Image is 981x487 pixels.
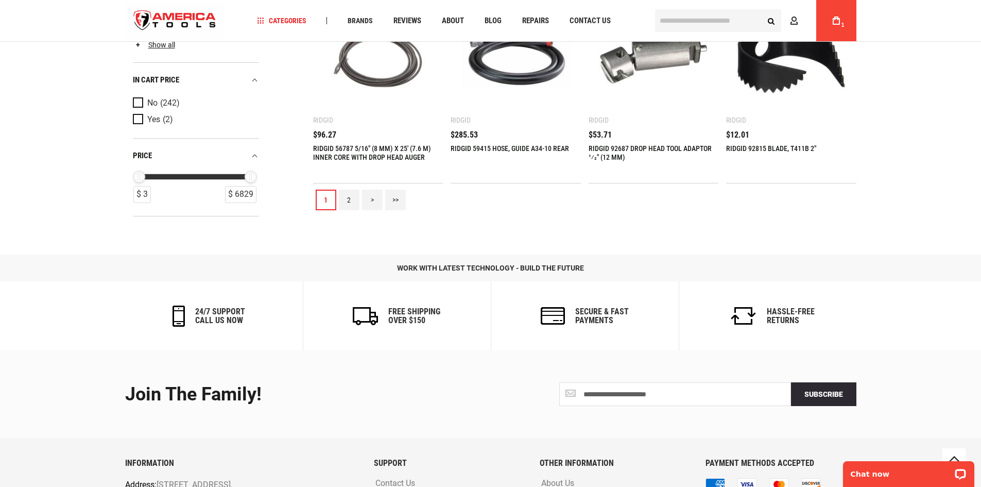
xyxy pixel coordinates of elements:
a: Repairs [518,14,554,28]
a: No (242) [133,97,256,109]
a: Brands [343,14,377,28]
span: Blog [485,17,502,25]
a: Reviews [389,14,426,28]
h6: Hassle-Free Returns [767,307,815,325]
span: 1 [841,22,845,28]
iframe: LiveChat chat widget [836,455,981,487]
span: No [147,98,158,108]
a: RIDGID 92687 DROP HEAD TOOL ADAPTOR 1⁄2" (12 MM) [589,144,712,161]
a: RIDGID 92815 BLADE, T411B 2" [726,144,816,153]
div: Join the Family! [125,384,483,405]
span: Categories [257,17,306,24]
span: Reviews [393,17,421,25]
a: Blog [480,14,506,28]
a: Categories [252,14,311,28]
img: RIDGID 56787 5/16 [323,4,433,114]
h6: 24/7 support call us now [195,307,245,325]
span: Yes [147,115,160,124]
h6: OTHER INFORMATION [540,459,690,468]
a: Yes (2) [133,114,256,125]
img: RIDGID 92687 DROP HEAD TOOL ADAPTOR 1⁄2 [599,4,709,114]
span: $285.53 [451,131,478,139]
a: RIDGID 59415 HOSE, GUIDE A34-10 REAR [451,144,569,153]
h6: SUPPORT [374,459,524,468]
img: America Tools [125,2,225,40]
span: (2) [163,115,173,124]
a: > [362,190,383,210]
a: 1 [316,190,336,210]
div: $ 6829 [225,186,256,203]
span: Subscribe [804,390,843,398]
img: RIDGID 92815 BLADE, T411B 2 [736,4,846,114]
button: Search [762,11,781,30]
div: Ridgid [313,116,333,124]
a: >> [385,190,406,210]
h6: INFORMATION [125,459,358,468]
span: About [442,17,464,25]
a: store logo [125,2,225,40]
span: $96.27 [313,131,336,139]
a: Show all [133,41,175,49]
a: RIDGID 56787 5/16" (8 MM) X 25' (7.6 M) INNER CORE WITH DROP HEAD AUGER [313,144,431,161]
span: Brands [348,17,373,24]
span: Contact Us [570,17,611,25]
a: 2 [339,190,359,210]
span: $12.01 [726,131,749,139]
button: Subscribe [791,382,856,406]
div: $ 3 [133,186,151,203]
h6: secure & fast payments [575,307,629,325]
div: In cart price [133,73,259,87]
div: Ridgid [589,116,609,124]
a: Contact Us [565,14,615,28]
span: (242) [160,98,180,107]
div: price [133,149,259,163]
h6: PAYMENT METHODS ACCEPTED [705,459,856,468]
a: About [437,14,469,28]
h6: Free Shipping Over $150 [388,307,440,325]
div: Ridgid [726,116,746,124]
span: Repairs [522,17,549,25]
img: RIDGID 59415 HOSE, GUIDE A34-10 REAR [461,4,571,114]
div: Ridgid [451,116,471,124]
span: $53.71 [589,131,612,139]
